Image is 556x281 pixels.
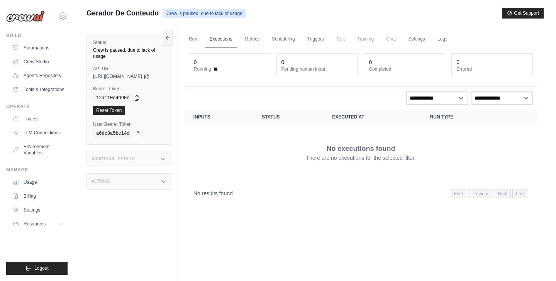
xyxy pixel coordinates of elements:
[451,190,466,198] span: First
[93,47,165,59] div: Crew is paused, due to lack of usage
[512,190,528,198] span: Last
[456,66,528,72] dt: Errored
[9,204,68,216] a: Settings
[468,190,493,198] span: Previous
[451,190,528,198] nav: Pagination
[93,73,142,80] span: [URL][DOMAIN_NAME]
[267,31,299,47] a: Scheduling
[9,42,68,54] a: Automations
[93,129,132,138] code: a6dc8a5bc14d
[369,58,372,66] div: 0
[194,58,197,66] div: 0
[332,31,349,47] span: Test
[93,93,132,103] code: 12a110c4d90e
[9,113,68,125] a: Traces
[193,190,233,197] p: No results found
[421,109,502,125] th: Run Type
[433,31,452,47] a: Logs
[86,8,159,19] span: Gerador De Conteudo
[184,31,202,47] a: Run
[6,262,68,275] button: Logout
[93,106,125,115] a: Reset Token
[403,31,429,47] a: Settings
[323,109,420,125] th: Executed at
[184,109,253,125] th: Inputs
[6,10,45,22] img: Logo
[326,143,395,154] p: No executions found
[9,140,68,159] a: Environment Variables
[381,31,400,47] span: Chat is not available until the deployment is complete
[93,121,165,127] label: User Bearer Token
[93,39,165,46] label: Status
[369,66,440,72] dt: Completed
[456,58,459,66] div: 0
[9,218,68,230] button: Resources
[306,154,415,162] p: There are no executions for the selected filter.
[9,176,68,188] a: Usage
[93,66,165,72] label: API URL
[163,9,246,18] span: Crew is paused, due to lack of usage
[240,31,264,47] a: Metrics
[281,58,285,66] div: 0
[24,221,46,227] span: Resources
[6,32,68,39] div: Build
[253,109,323,125] th: Status
[9,83,68,96] a: Tools & Integrations
[281,66,353,72] dt: Pending human input
[205,31,237,47] a: Executions
[9,127,68,139] a: LLM Connections
[353,31,378,47] span: Training is not available until the deployment is complete
[9,190,68,202] a: Billing
[495,190,511,198] span: Next
[194,66,211,72] span: Running
[34,265,49,271] span: Logout
[502,8,544,19] button: Get Support
[184,183,537,203] nav: Pagination
[6,167,68,173] div: Manage
[9,56,68,68] a: Crew Studio
[184,109,537,203] section: Crew executions table
[303,31,329,47] a: Triggers
[93,86,165,92] label: Bearer Token
[92,157,135,161] h3: Additional Details
[6,103,68,110] div: Operate
[92,179,110,184] h3: Actions
[9,69,68,82] a: Agents Repository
